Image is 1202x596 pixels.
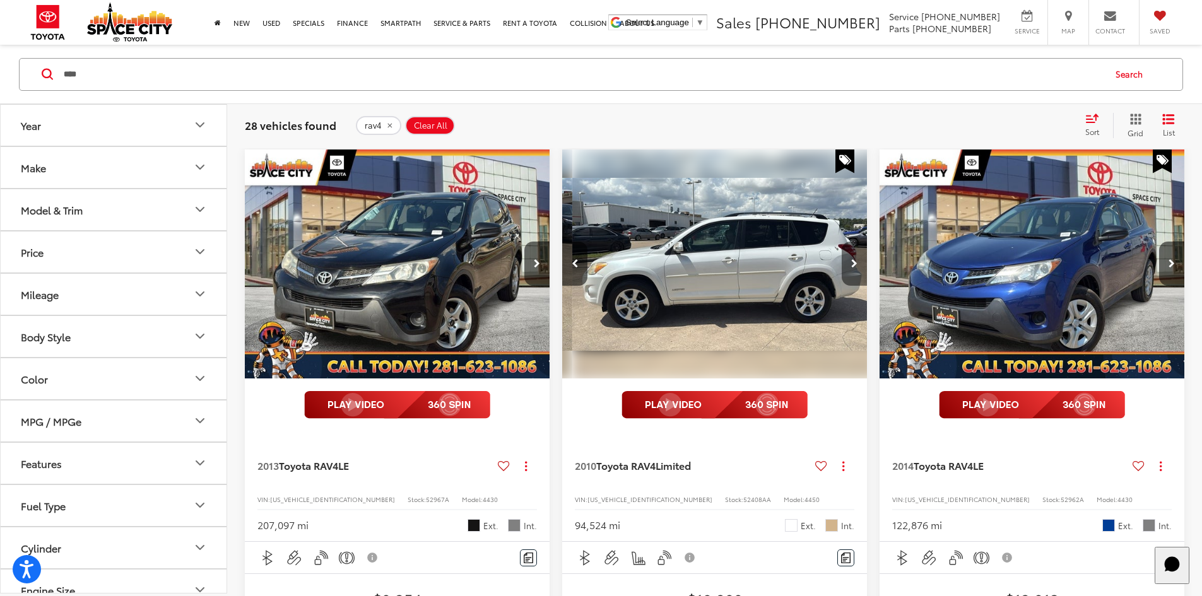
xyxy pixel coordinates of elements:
[1,146,228,187] button: MakeMake
[1158,520,1172,532] span: Int.
[895,550,910,566] img: Bluetooth®
[1054,26,1082,35] span: Map
[577,550,593,566] img: Bluetooth®
[879,149,1186,380] img: 2014 Toyota RAV4 LE
[801,520,816,532] span: Ext.
[575,458,596,472] span: 2010
[21,457,62,469] div: Features
[572,149,879,378] a: 2010 Toyota RAV4 Limited2010 Toyota RAV4 Limited2010 Toyota RAV4 Limited2010 Toyota RAV4 Limited
[879,149,1186,378] div: 2014 Toyota RAV4 LE 0
[192,202,208,217] div: Model & Trim
[575,518,620,532] div: 94,524 mi
[192,117,208,132] div: Year
[21,288,59,300] div: Mileage
[21,119,41,131] div: Year
[755,12,880,32] span: [PHONE_NUMBER]
[508,519,521,532] span: Gray
[572,149,879,380] img: 2010 Toyota RAV4 Limited
[921,10,1000,23] span: [PHONE_NUMBER]
[622,391,808,419] img: full motion video
[21,414,81,426] div: MPG / MPGe
[1162,126,1175,137] span: List
[575,459,810,472] a: 2010Toyota RAV4Limited
[892,494,905,504] span: VIN:
[21,372,48,384] div: Color
[596,458,656,472] span: Toyota RAV4
[426,494,449,504] span: 52967A
[483,520,498,532] span: Ext.
[414,120,447,130] span: Clear All
[192,455,208,470] div: Features
[62,59,1104,89] form: Search by Make, Model, or Keyword
[1,400,228,441] button: MPG / MPGeMPG / MPGe
[892,518,942,532] div: 122,876 mi
[244,149,551,378] a: 2013 Toyota RAV4 LE2013 Toyota RAV4 LE2013 Toyota RAV4 LE2013 Toyota RAV4 LE
[257,458,279,472] span: 2013
[1128,127,1143,137] span: Grid
[1,315,228,356] button: Body StyleBody Style
[842,461,844,471] span: dropdown dots
[244,149,551,378] div: 2013 Toyota RAV4 LE 0
[587,494,712,504] span: [US_VEHICLE_IDENTIFICATION_NUMBER]
[1,358,228,399] button: ColorColor
[889,10,919,23] span: Service
[973,458,984,472] span: LE
[1146,26,1174,35] span: Saved
[997,544,1018,571] button: View Disclaimer
[21,499,66,511] div: Fuel Type
[1079,112,1113,137] button: Select sort value
[725,494,743,504] span: Stock:
[1150,455,1172,477] button: Actions
[835,149,854,173] span: Special
[1,104,228,145] button: YearYear
[21,161,46,173] div: Make
[1,484,228,525] button: Fuel TypeFuel Type
[562,242,587,286] button: Previous image
[313,550,329,566] img: Keyless Entry
[892,458,914,472] span: 2014
[304,391,490,419] img: full motion video
[524,552,534,563] img: Comments
[1159,242,1184,286] button: Next image
[575,494,587,504] span: VIN:
[257,494,270,504] span: VIN:
[87,3,172,42] img: Space City Toyota
[905,494,1030,504] span: [US_VEHICLE_IDENTIFICATION_NUMBER]
[21,541,61,553] div: Cylinder
[1,527,228,568] button: CylinderCylinder
[1117,494,1133,504] span: 4430
[520,549,537,566] button: Comments
[192,413,208,428] div: MPG / MPGe
[921,550,937,566] img: Aux Input
[257,459,493,472] a: 2013Toyota RAV4LE
[483,494,498,504] span: 4430
[192,540,208,555] div: Cylinder
[279,458,338,472] span: Toyota RAV4
[974,550,989,566] img: Emergency Brake Assist
[696,18,704,27] span: ▼
[892,459,1128,472] a: 2014Toyota RAV4LE
[356,115,401,134] button: remove rav4
[270,494,395,504] span: [US_VEHICLE_IDENTIFICATION_NUMBER]
[286,550,302,566] img: Aux Input
[192,498,208,513] div: Fuel Type
[1095,26,1125,35] span: Contact
[21,330,71,342] div: Body Style
[656,458,691,472] span: Limited
[405,115,455,134] button: Clear All
[1102,519,1115,532] span: Blue Crush Metallic
[1042,494,1061,504] span: Stock:
[804,494,820,504] span: 4450
[889,22,910,35] span: Parts
[604,550,620,566] img: Aux Input
[939,391,1125,419] img: full motion video
[468,519,480,532] span: Black
[21,245,44,257] div: Price
[192,160,208,175] div: Make
[21,583,75,595] div: Engine Size
[841,552,851,563] img: Comments
[1104,58,1161,90] button: Search
[192,371,208,386] div: Color
[692,18,693,27] span: ​
[1,273,228,314] button: MileageMileage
